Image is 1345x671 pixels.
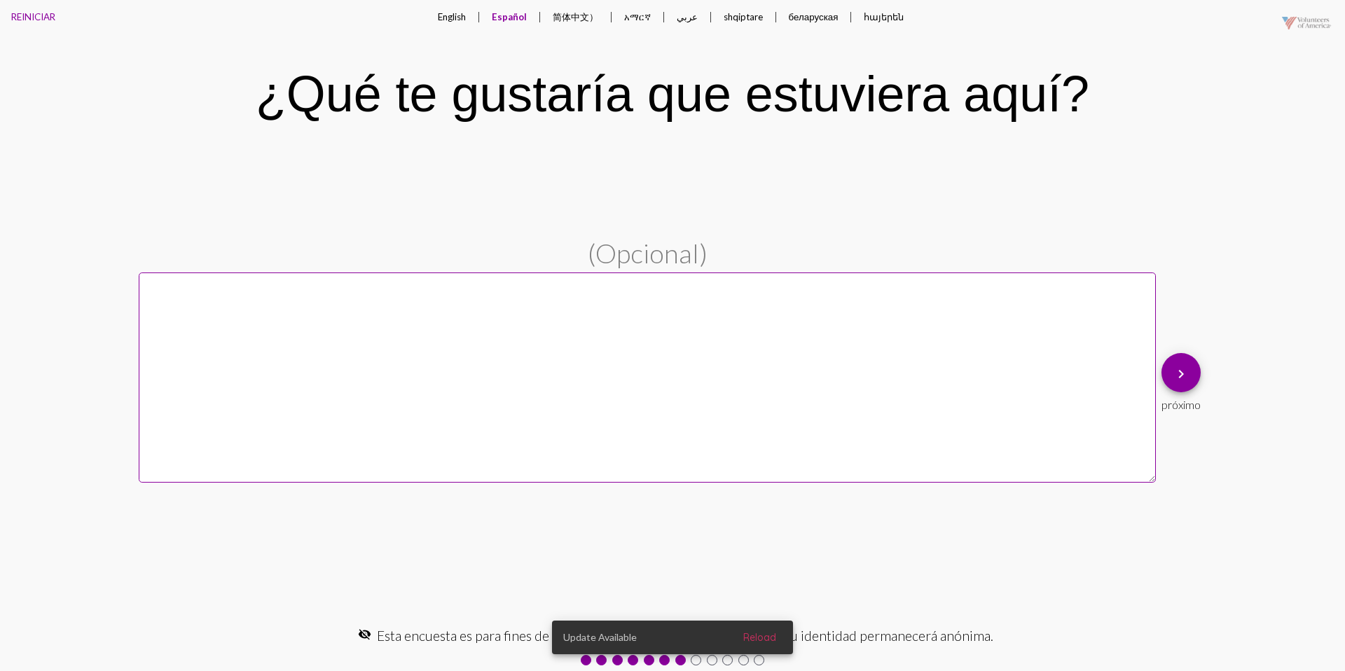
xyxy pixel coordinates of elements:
span: Esta encuesta es para fines de demostración, valoramos su privacidad, su identidad permanecerá an... [377,628,993,644]
mat-icon: keyboard_arrow_right [1173,366,1189,382]
span: (Opcional) [588,237,708,269]
span: Update Available [563,630,637,644]
mat-icon: visibility_off [358,628,371,641]
span: Reload [743,631,776,644]
div: ¿Qué te gustaría que estuviera aquí? [256,65,1089,123]
button: Reload [732,625,787,650]
img: VOAmerica-1920-logo-pos-alpha-20210513.png [1271,4,1341,43]
div: próximo [1161,392,1201,411]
